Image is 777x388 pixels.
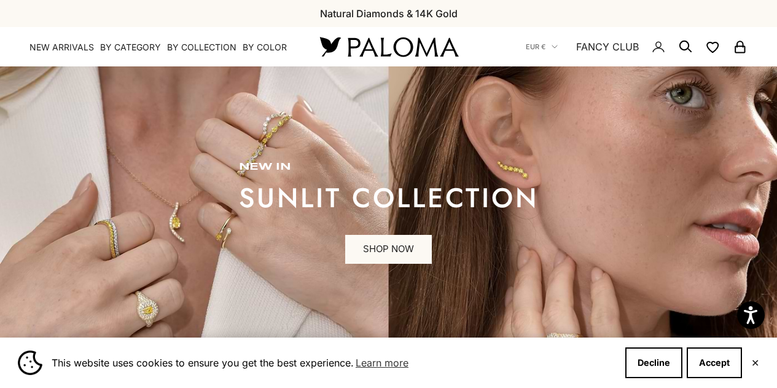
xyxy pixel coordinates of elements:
[576,39,639,55] a: FANCY CLUB
[239,186,539,210] p: sunlit collection
[52,354,615,372] span: This website uses cookies to ensure you get the best experience.
[526,27,748,66] nav: Secondary navigation
[100,41,161,53] summary: By Category
[345,235,432,264] a: SHOP NOW
[526,41,558,52] button: EUR €
[167,41,236,53] summary: By Collection
[243,41,287,53] summary: By Color
[18,350,42,375] img: Cookie banner
[239,161,539,173] p: new in
[751,359,759,366] button: Close
[29,41,94,53] a: NEW ARRIVALS
[526,41,545,52] span: EUR €
[354,354,410,372] a: Learn more
[625,347,682,378] button: Decline
[29,41,291,53] nav: Primary navigation
[687,347,742,378] button: Accept
[320,6,458,22] p: Natural Diamonds & 14K Gold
